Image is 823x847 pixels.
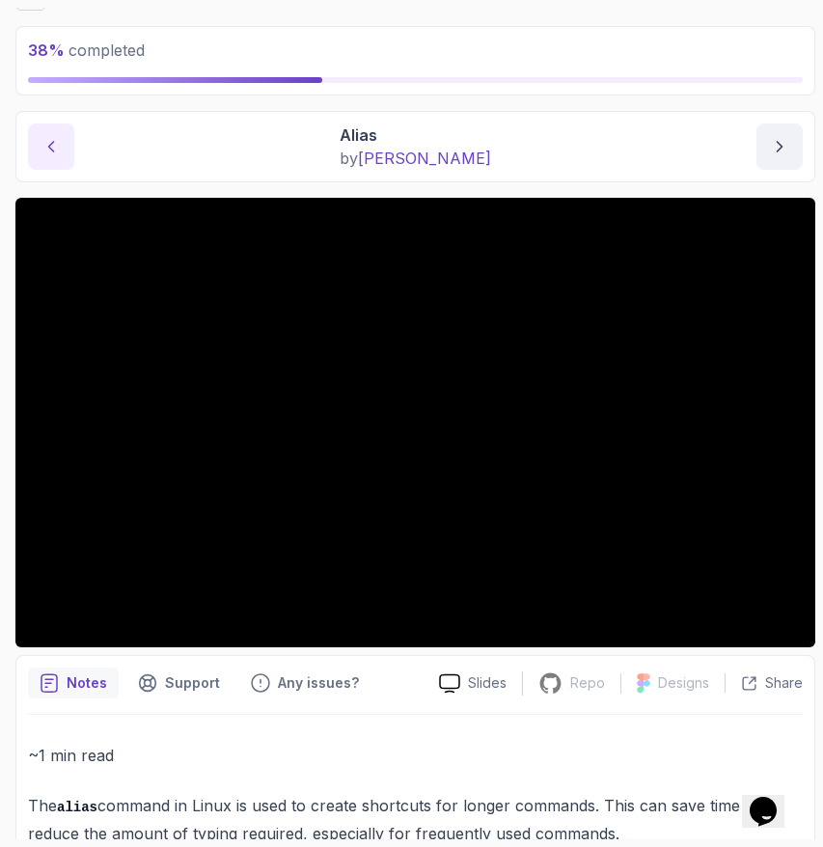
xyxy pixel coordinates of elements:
p: Notes [67,673,107,693]
span: [PERSON_NAME] [358,149,491,168]
button: next content [756,123,803,170]
a: Slides [424,673,522,694]
button: Feedback button [239,668,370,698]
p: Alias [340,123,491,147]
p: Slides [468,673,507,693]
iframe: 6 - Alias [15,198,815,647]
p: The command in Linux is used to create shortcuts for longer commands. This can save time and redu... [28,792,803,847]
button: notes button [28,668,119,698]
p: Share [765,673,803,693]
button: previous content [28,123,74,170]
p: ~1 min read [28,742,803,769]
button: Support button [126,668,232,698]
span: 38 % [28,41,65,60]
span: completed [28,41,145,60]
button: Share [725,673,803,693]
code: alias [57,800,97,815]
p: by [340,147,491,170]
p: Any issues? [278,673,359,693]
p: Repo [570,673,605,693]
p: Support [165,673,220,693]
p: Designs [658,673,709,693]
iframe: chat widget [742,770,804,828]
